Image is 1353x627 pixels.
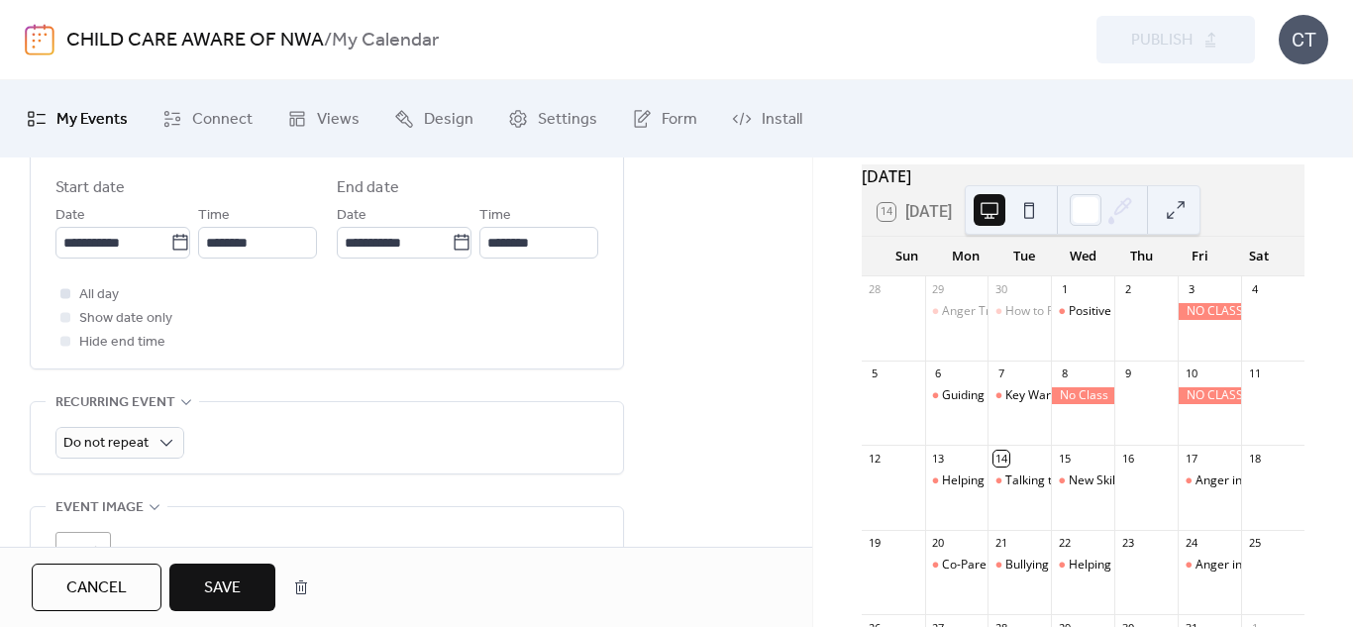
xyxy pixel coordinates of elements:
[1178,472,1241,489] div: Anger in Young Children
[1247,451,1262,466] div: 18
[1069,472,1238,489] div: New Skills for Frazzled Parents
[148,88,267,150] a: Connect
[993,282,1008,297] div: 30
[1051,303,1114,320] div: Positive Behavior Guidance
[66,22,324,59] a: CHILD CARE AWARE OF NWA
[198,204,230,228] span: Time
[493,88,612,150] a: Settings
[868,282,883,297] div: 28
[25,24,54,55] img: logo
[1120,536,1135,551] div: 23
[988,472,1051,489] div: Talking to your Child
[925,303,989,320] div: Anger Triggers
[868,451,883,466] div: 12
[1247,366,1262,381] div: 11
[56,104,128,136] span: My Events
[169,564,275,611] button: Save
[1005,472,1117,489] div: Talking to your Child
[925,557,989,574] div: Co-Parenting with A Narcissist
[55,391,175,415] span: Recurring event
[993,451,1008,466] div: 14
[617,88,712,150] a: Form
[1279,15,1328,64] div: CT
[12,88,143,150] a: My Events
[324,22,332,59] b: /
[32,564,161,611] button: Cancel
[936,237,994,276] div: Mon
[66,576,127,600] span: Cancel
[1184,366,1198,381] div: 10
[1057,451,1072,466] div: 15
[1247,282,1262,297] div: 4
[878,237,936,276] div: Sun
[1120,451,1135,466] div: 16
[479,204,511,228] span: Time
[931,451,946,466] div: 13
[988,303,1051,320] div: How to Parent Your Child With Love, Encouragement and Limits: Part 3 and 4
[1171,237,1229,276] div: Fri
[317,104,360,136] span: Views
[337,204,366,228] span: Date
[993,366,1008,381] div: 7
[1247,536,1262,551] div: 25
[272,88,374,150] a: Views
[1184,536,1198,551] div: 24
[931,536,946,551] div: 20
[79,307,172,331] span: Show date only
[55,496,144,520] span: Event image
[988,557,1051,574] div: Bullying for Parents
[1054,237,1112,276] div: Wed
[1005,387,1311,404] div: Key Warning Signs, Mental Health Disorders in Children
[1196,557,1292,574] div: Anger in Children
[1051,472,1114,489] div: New Skills for Frazzled Parents
[1069,303,1219,320] div: Positive Behavior Guidance
[538,104,597,136] span: Settings
[55,532,111,587] div: ;
[942,472,1190,489] div: Helping Children Write Healthy Anger Scripts
[662,104,697,136] span: Form
[1120,282,1135,297] div: 2
[1051,557,1114,574] div: Helping Children Develop Social and Emotional Skills
[931,366,946,381] div: 6
[993,536,1008,551] div: 21
[204,576,241,600] span: Save
[1005,557,1113,574] div: Bullying for Parents
[868,536,883,551] div: 19
[1178,557,1241,574] div: Anger in Children
[717,88,817,150] a: Install
[79,331,165,355] span: Hide end time
[1057,282,1072,297] div: 1
[1196,472,1329,489] div: Anger in Young Children
[55,204,85,228] span: Date
[79,283,119,307] span: All day
[332,22,439,59] b: My Calendar
[868,366,883,381] div: 5
[1184,282,1198,297] div: 3
[942,303,1025,320] div: Anger Triggers
[942,557,1108,574] div: Co-Parenting with A Narcissist
[994,237,1053,276] div: Tue
[1230,237,1289,276] div: Sat
[55,176,125,200] div: Start date
[1178,387,1241,404] div: NO CLASS
[942,387,1201,404] div: Guiding Children in Choices and Consequences
[925,387,989,404] div: Guiding Children in Choices and Consequences
[63,430,149,457] span: Do not repeat
[762,104,802,136] span: Install
[1112,237,1171,276] div: Thu
[1051,387,1114,404] div: No Class
[55,141,156,164] span: Date and time
[931,282,946,297] div: 29
[337,176,399,200] div: End date
[1178,303,1241,320] div: NO CLASS
[862,164,1304,188] div: [DATE]
[1120,366,1135,381] div: 9
[379,88,488,150] a: Design
[988,387,1051,404] div: Key Warning Signs, Mental Health Disorders in Children
[1057,366,1072,381] div: 8
[925,472,989,489] div: Helping Children Write Healthy Anger Scripts
[1184,451,1198,466] div: 17
[1057,536,1072,551] div: 22
[192,104,253,136] span: Connect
